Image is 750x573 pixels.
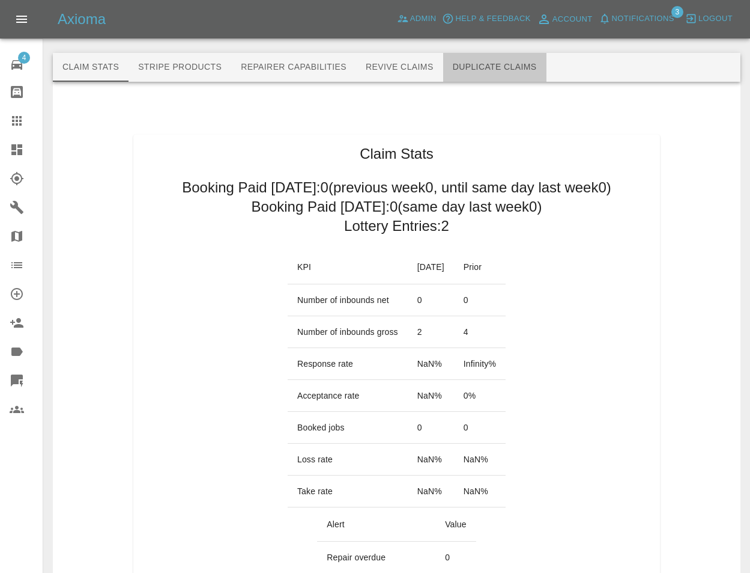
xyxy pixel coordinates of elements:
[454,380,506,412] td: 0 %
[53,53,129,82] button: Claim Stats
[344,216,449,236] h2: Lottery Entries: 2
[356,53,443,82] button: Revive Claims
[408,284,454,316] td: 0
[317,507,435,542] th: Alert
[408,348,454,380] td: NaN %
[454,444,506,476] td: NaN %
[408,444,454,476] td: NaN %
[231,53,356,82] button: Repairer Capabilities
[7,5,36,34] button: Open drawer
[443,53,546,82] button: Duplicate Claims
[182,178,611,197] h2: Booking Paid [DATE]: 0 (previous week 0 , until same day last week 0 )
[612,12,674,26] span: Notifications
[454,412,506,444] td: 0
[394,10,440,28] a: Admin
[410,12,437,26] span: Admin
[288,476,408,507] td: Take rate
[455,12,530,26] span: Help & Feedback
[288,316,408,348] td: Number of inbounds gross
[454,250,506,284] th: Prior
[288,348,408,380] td: Response rate
[454,316,506,348] td: 4
[698,12,733,26] span: Logout
[288,250,408,284] th: KPI
[408,250,454,284] th: [DATE]
[360,144,434,164] h1: Claim Stats
[58,10,106,29] h5: Axioma
[435,507,476,542] th: Value
[288,284,408,316] td: Number of inbounds net
[552,13,593,26] span: Account
[288,444,408,476] td: Loss rate
[18,52,30,64] span: 4
[671,6,683,18] span: 3
[288,380,408,412] td: Acceptance rate
[454,476,506,507] td: NaN %
[596,10,677,28] button: Notifications
[288,412,408,444] td: Booked jobs
[682,10,736,28] button: Logout
[534,10,596,29] a: Account
[454,284,506,316] td: 0
[454,348,506,380] td: Infinity %
[408,316,454,348] td: 2
[252,197,542,216] h2: Booking Paid [DATE]: 0 (same day last week 0 )
[408,380,454,412] td: NaN %
[129,53,231,82] button: Stripe Products
[408,476,454,507] td: NaN %
[408,412,454,444] td: 0
[439,10,533,28] button: Help & Feedback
